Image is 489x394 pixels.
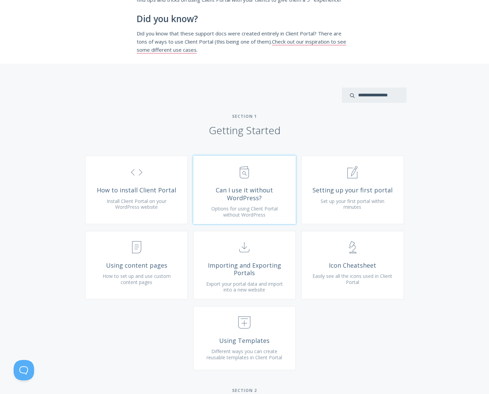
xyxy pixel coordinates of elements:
a: Setting up your first portal Set up your first portal within minutes [301,156,404,224]
a: Using content pages How to set up and use custom content pages [85,231,188,299]
span: Using content pages [96,262,177,269]
a: Can I use it without WordPress? Options for using Client Portal without WordPress [193,156,296,224]
span: Can I use it without WordPress? [204,186,285,202]
p: Did you know that these support docs were created entirely in Client Portal? There are tons of wa... [137,29,353,54]
span: Importing and Exporting Portals [204,262,285,277]
span: Options for using Client Portal without WordPress [211,205,278,218]
h2: Did you know? [137,14,353,24]
span: Easily see all the icons used in Client Portal [312,273,392,285]
span: Using Templates [204,337,285,345]
a: How to install Client Portal Install Client Portal on your WordPress website [85,156,188,224]
span: Install Client Portal on your WordPress website [107,198,166,210]
a: Importing and Exporting Portals Export your portal data and import into a new website [193,231,296,299]
span: Setting up your first portal [312,186,393,194]
iframe: Toggle Customer Support [14,360,34,380]
span: How to install Client Portal [96,186,177,194]
span: Export your portal data and import into a new website [206,281,283,293]
a: Icon Cheatsheet Easily see all the icons used in Client Portal [301,231,404,299]
a: Using Templates Different ways you can create reusable templates in Client Portal [193,306,296,370]
span: Icon Cheatsheet [312,262,393,269]
span: How to set up and use custom content pages [103,273,171,285]
span: Set up your first portal within minutes [321,198,384,210]
span: Different ways you can create reusable templates in Client Portal [207,348,282,361]
input: search input [342,88,407,103]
